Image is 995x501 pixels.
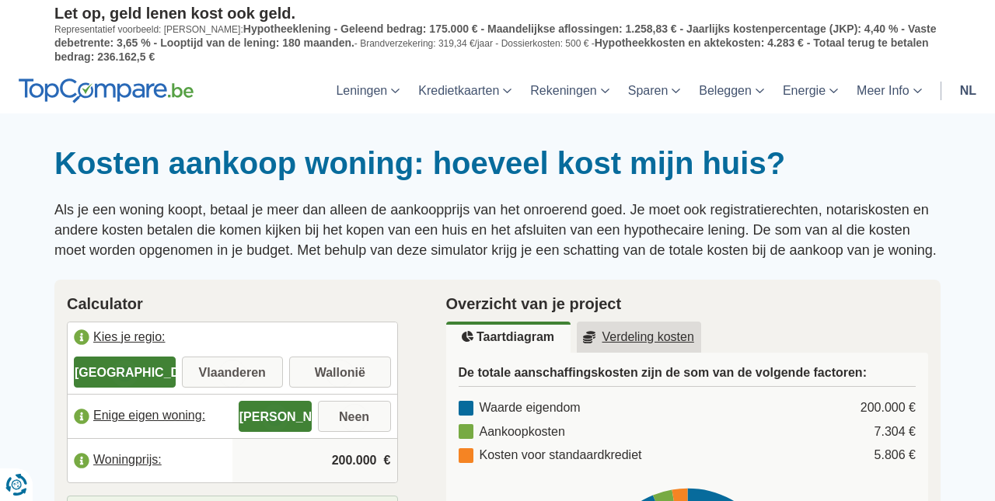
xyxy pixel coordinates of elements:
label: [GEOGRAPHIC_DATA] [74,357,176,388]
div: Kosten voor standaardkrediet [459,447,642,464]
u: Verdeling kosten [583,331,695,343]
a: Leningen [326,68,409,113]
u: Taartdiagram [462,331,554,343]
a: Meer Info [847,68,931,113]
label: Enige eigen woning: [68,399,232,433]
label: Kies je regio: [68,322,397,357]
label: Neen [318,401,391,432]
div: Aankoopkosten [459,423,565,441]
a: Kredietkaarten [409,68,521,113]
div: 200.000 € [861,399,916,417]
a: Beleggen [690,68,773,113]
label: Vlaanderen [182,357,284,388]
img: TopCompare [19,78,194,103]
p: Als je een woning koopt, betaal je meer dan alleen de aankoopprijs van het onroerend goed. Je moe... [54,200,941,260]
a: Rekeningen [521,68,618,113]
span: Hypotheekkosten en aktekosten: 4.283 € - Totaal terug te betalen bedrag: 236.162,5 € [54,37,929,63]
span: Hypotheeklening - Geleend bedrag: 175.000 € - Maandelijkse aflossingen: 1.258,83 € - Jaarlijks ko... [54,23,936,49]
div: 7.304 € [875,423,916,441]
input: | [239,440,391,482]
div: 5.806 € [875,447,916,464]
h1: Kosten aankoop woning: hoeveel kost mijn huis? [54,144,941,182]
label: Woningprijs: [68,444,232,478]
label: Wallonië [289,357,391,388]
span: € [384,452,391,470]
div: Waarde eigendom [459,399,581,417]
p: Representatief voorbeeld: [PERSON_NAME]: - Brandverzekering: 319,34 €/jaar - Dossierkosten: 500 € - [54,23,941,64]
h3: De totale aanschaffingskosten zijn de som van de volgende factoren: [459,365,916,387]
label: [PERSON_NAME] [239,401,312,432]
p: Let op, geld lenen kost ook geld. [54,4,941,23]
a: Energie [773,68,847,113]
a: Sparen [619,68,690,113]
h2: Calculator [67,292,398,315]
a: nl [951,68,986,113]
h2: Overzicht van je project [446,292,929,315]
